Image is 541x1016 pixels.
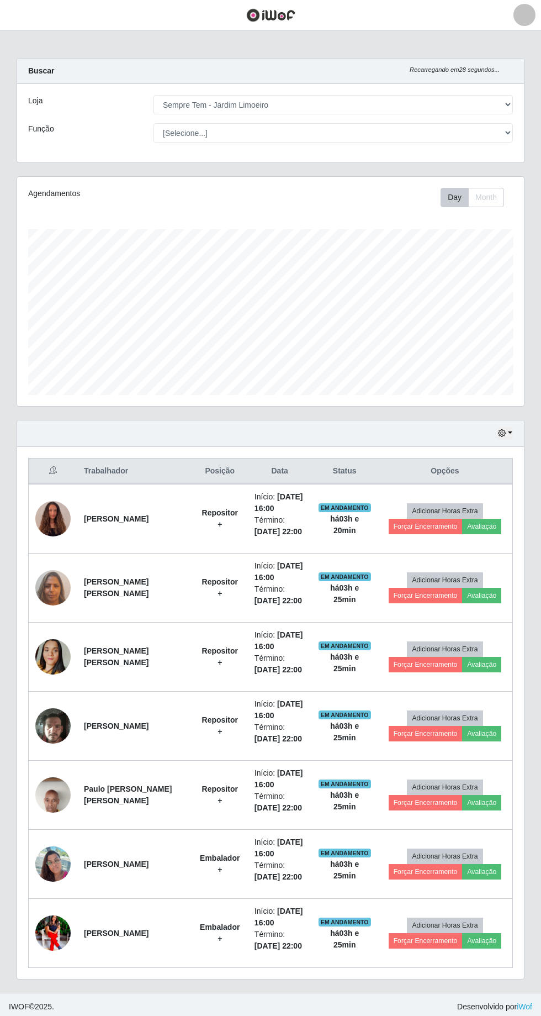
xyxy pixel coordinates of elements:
[407,710,482,726] button: Adicionar Horas Extra
[254,860,305,883] li: Término:
[389,519,463,534] button: Forçar Encerramento
[254,492,303,513] time: [DATE] 16:00
[441,188,513,207] div: Toolbar with button groups
[319,780,371,788] span: EM ANDAMENTO
[28,66,54,75] strong: Buscar
[254,630,303,651] time: [DATE] 16:00
[28,123,54,135] label: Função
[254,872,302,881] time: [DATE] 22:00
[407,780,482,795] button: Adicionar Horas Extra
[246,8,295,22] img: CoreUI Logo
[330,791,359,811] strong: há 03 h e 25 min
[248,459,312,485] th: Data
[254,560,305,583] li: Início:
[462,933,501,949] button: Avaliação
[389,864,463,880] button: Forçar Encerramento
[254,836,305,860] li: Início:
[462,519,501,534] button: Avaliação
[330,514,359,535] strong: há 03 h e 20 min
[84,929,148,938] strong: [PERSON_NAME]
[254,629,305,652] li: Início:
[202,785,238,805] strong: Repositor +
[35,911,71,955] img: 1751311767272.jpeg
[330,722,359,742] strong: há 03 h e 25 min
[441,188,504,207] div: First group
[407,641,482,657] button: Adicionar Horas Extra
[254,596,302,605] time: [DATE] 22:00
[330,929,359,949] strong: há 03 h e 25 min
[254,803,302,812] time: [DATE] 22:00
[254,838,303,858] time: [DATE] 16:00
[9,1002,29,1011] span: IWOF
[84,785,172,805] strong: Paulo [PERSON_NAME] [PERSON_NAME]
[441,188,469,207] button: Day
[200,854,240,874] strong: Embalador +
[254,941,302,950] time: [DATE] 22:00
[462,795,501,810] button: Avaliação
[35,625,71,688] img: 1748562791419.jpeg
[254,906,305,929] li: Início:
[254,698,305,722] li: Início:
[407,503,482,519] button: Adicionar Horas Extra
[202,715,238,736] strong: Repositor +
[389,657,463,672] button: Forçar Encerramento
[28,95,43,107] label: Loja
[254,929,305,952] li: Término:
[9,1001,54,1013] span: © 2025 .
[84,722,148,730] strong: [PERSON_NAME]
[254,514,305,538] li: Término:
[254,665,302,674] time: [DATE] 22:00
[389,726,463,741] button: Forçar Encerramento
[202,508,238,529] strong: Repositor +
[202,577,238,598] strong: Repositor +
[254,722,305,745] li: Término:
[407,572,482,588] button: Adicionar Horas Extra
[254,767,305,791] li: Início:
[254,791,305,814] li: Término:
[77,459,192,485] th: Trabalhador
[378,459,513,485] th: Opções
[330,583,359,604] strong: há 03 h e 25 min
[254,583,305,607] li: Término:
[84,577,148,598] strong: [PERSON_NAME] [PERSON_NAME]
[457,1001,532,1013] span: Desenvolvido por
[410,66,500,73] i: Recarregando em 28 segundos...
[389,933,463,949] button: Forçar Encerramento
[35,756,71,834] img: 1756393713043.jpeg
[254,491,305,514] li: Início:
[254,527,302,536] time: [DATE] 22:00
[462,657,501,672] button: Avaliação
[389,795,463,810] button: Forçar Encerramento
[468,188,504,207] button: Month
[84,646,148,667] strong: [PERSON_NAME] [PERSON_NAME]
[35,564,71,611] img: 1747253938286.jpeg
[35,702,71,750] img: 1751312410869.jpeg
[319,572,371,581] span: EM ANDAMENTO
[254,652,305,676] li: Término:
[462,864,501,880] button: Avaliação
[462,726,501,741] button: Avaliação
[35,840,71,887] img: 1749309243937.jpeg
[312,459,378,485] th: Status
[254,561,303,582] time: [DATE] 16:00
[84,860,148,868] strong: [PERSON_NAME]
[330,652,359,673] strong: há 03 h e 25 min
[200,923,240,943] strong: Embalador +
[254,699,303,720] time: [DATE] 16:00
[254,907,303,927] time: [DATE] 16:00
[254,768,303,789] time: [DATE] 16:00
[407,918,482,933] button: Adicionar Horas Extra
[254,734,302,743] time: [DATE] 22:00
[389,588,463,603] button: Forçar Encerramento
[330,860,359,880] strong: há 03 h e 25 min
[319,503,371,512] span: EM ANDAMENTO
[28,188,220,199] div: Agendamentos
[407,849,482,864] button: Adicionar Horas Extra
[319,710,371,719] span: EM ANDAMENTO
[517,1002,532,1011] a: iWof
[319,849,371,857] span: EM ANDAMENTO
[84,514,148,523] strong: [PERSON_NAME]
[35,495,71,543] img: 1745413424976.jpeg
[319,641,371,650] span: EM ANDAMENTO
[192,459,248,485] th: Posição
